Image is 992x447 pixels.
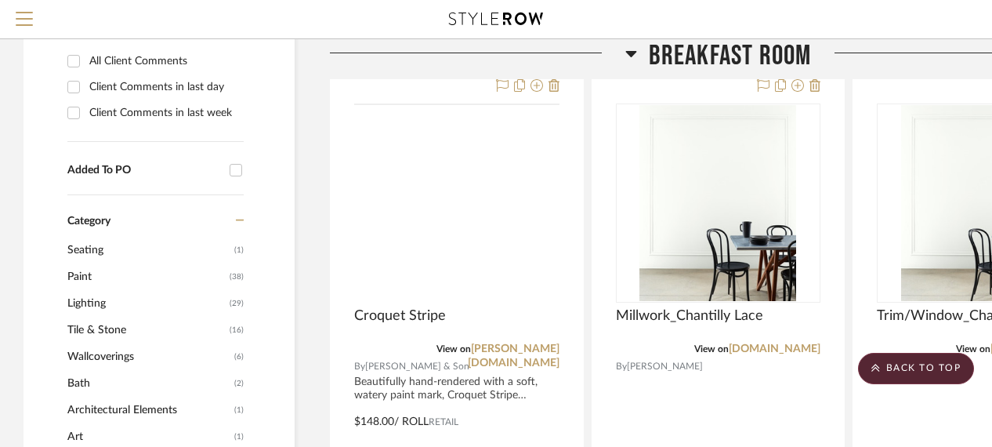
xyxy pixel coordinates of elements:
[89,49,240,74] div: All Client Comments
[234,398,244,423] span: (1)
[67,290,226,317] span: Lighting
[234,238,244,263] span: (1)
[67,370,230,397] span: Bath
[89,74,240,100] div: Client Comments in last day
[468,343,559,369] a: [PERSON_NAME][DOMAIN_NAME]
[230,264,244,289] span: (38)
[354,359,365,374] span: By
[858,353,974,384] scroll-to-top-button: BACK TO TOP
[639,105,796,301] img: Millwork_Chantilly Lace
[67,263,226,290] span: Paint
[694,344,729,354] span: View on
[616,307,763,325] span: Millwork_Chantilly Lace
[230,318,244,343] span: (16)
[627,359,703,374] span: [PERSON_NAME]
[234,344,244,369] span: (6)
[67,215,110,228] span: Category
[365,359,469,374] span: [PERSON_NAME] & Son
[230,291,244,316] span: (29)
[89,100,240,125] div: Client Comments in last week
[67,317,226,343] span: Tile & Stone
[354,307,446,325] span: Croquet Stripe
[956,344,990,354] span: View on
[616,359,627,374] span: By
[67,397,230,423] span: Architectural Elements
[234,371,244,396] span: (2)
[729,343,820,354] a: [DOMAIN_NAME]
[436,344,471,354] span: View on
[67,343,230,370] span: Wallcoverings
[67,237,230,263] span: Seating
[649,39,812,73] span: Breakfast Room
[67,164,222,177] div: Added To PO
